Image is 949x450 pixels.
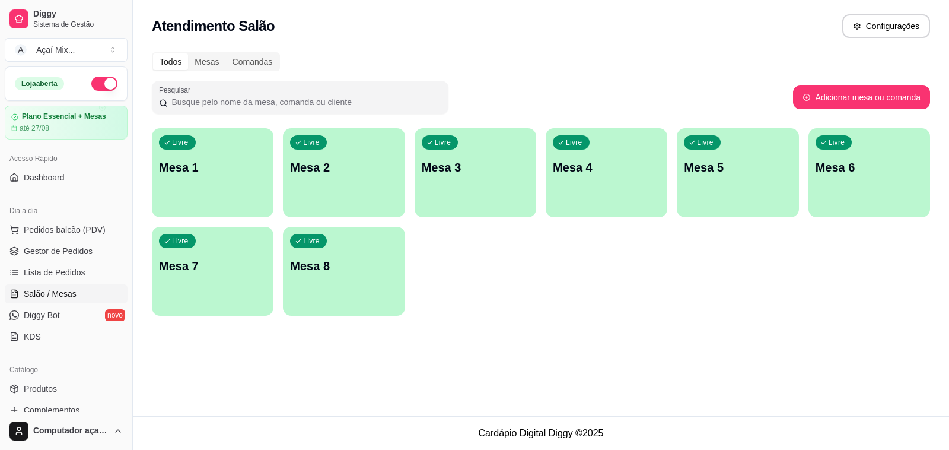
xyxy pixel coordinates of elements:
[546,128,667,217] button: LivreMesa 4
[303,138,320,147] p: Livre
[5,149,128,168] div: Acesso Rápido
[22,112,106,121] article: Plano Essencial + Mesas
[5,168,128,187] a: Dashboard
[808,128,930,217] button: LivreMesa 6
[290,159,397,176] p: Mesa 2
[5,106,128,140] a: Plano Essencial + Mesasaté 27/08
[5,201,128,220] div: Dia a dia
[5,379,128,398] a: Produtos
[33,9,123,20] span: Diggy
[5,360,128,379] div: Catálogo
[36,44,75,56] div: Açaí Mix ...
[24,288,77,300] span: Salão / Mesas
[33,20,123,29] span: Sistema de Gestão
[24,267,85,278] span: Lista de Pedidos
[290,258,397,274] p: Mesa 8
[5,263,128,282] a: Lista de Pedidos
[24,172,65,183] span: Dashboard
[283,227,405,316] button: LivreMesa 8
[24,404,79,416] span: Complementos
[684,159,791,176] p: Mesa 5
[24,331,41,343] span: KDS
[152,17,275,36] h2: Atendimento Salão
[188,53,225,70] div: Mesas
[5,284,128,303] a: Salão / Mesas
[159,159,266,176] p: Mesa 1
[15,44,27,56] span: A
[153,53,188,70] div: Todos
[415,128,536,217] button: LivreMesa 3
[435,138,451,147] p: Livre
[283,128,405,217] button: LivreMesa 2
[168,96,441,108] input: Pesquisar
[172,138,189,147] p: Livre
[159,258,266,274] p: Mesa 7
[5,38,128,62] button: Select a team
[566,138,582,147] p: Livre
[172,236,189,246] p: Livre
[24,383,57,395] span: Produtos
[793,85,930,109] button: Adicionar mesa ou comanda
[15,77,64,90] div: Loja aberta
[697,138,714,147] p: Livre
[152,128,273,217] button: LivreMesa 1
[5,306,128,325] a: Diggy Botnovo
[33,426,109,436] span: Computador açaí Mix
[24,224,106,236] span: Pedidos balcão (PDV)
[677,128,798,217] button: LivreMesa 5
[5,401,128,420] a: Complementos
[24,309,60,321] span: Diggy Bot
[5,5,128,33] a: DiggySistema de Gestão
[842,14,930,38] button: Configurações
[303,236,320,246] p: Livre
[5,417,128,445] button: Computador açaí Mix
[829,138,845,147] p: Livre
[553,159,660,176] p: Mesa 4
[5,220,128,239] button: Pedidos balcão (PDV)
[5,327,128,346] a: KDS
[226,53,279,70] div: Comandas
[91,77,117,91] button: Alterar Status
[422,159,529,176] p: Mesa 3
[159,85,195,95] label: Pesquisar
[133,416,949,450] footer: Cardápio Digital Diggy © 2025
[152,227,273,316] button: LivreMesa 7
[20,123,49,133] article: até 27/08
[5,242,128,261] a: Gestor de Pedidos
[24,245,93,257] span: Gestor de Pedidos
[816,159,923,176] p: Mesa 6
